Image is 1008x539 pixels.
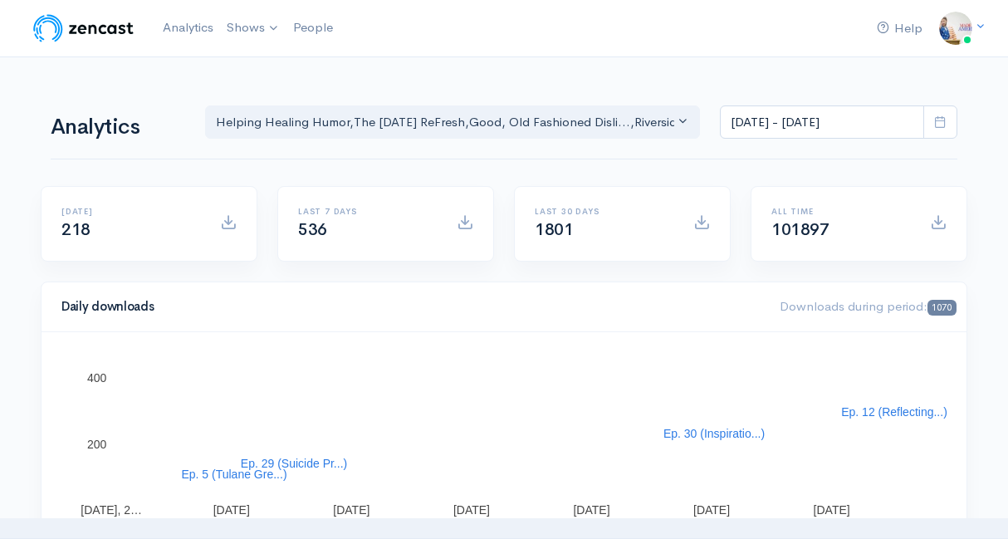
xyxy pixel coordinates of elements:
text: Ep. 30 (Inspiratio...) [663,427,765,440]
text: 200 [87,438,107,451]
a: People [286,10,340,46]
button: Helping Healing Humor, The Friday ReFresh, Good, Old Fashioned Disli..., Riverside Knight Lights [205,105,700,140]
img: ... [939,12,972,45]
span: 218 [61,219,91,240]
a: Analytics [156,10,220,46]
text: [DATE] [573,503,609,517]
span: 1801 [535,219,573,240]
a: Shows [220,10,286,47]
span: 536 [298,219,327,240]
div: Helping Healing Humor , The [DATE] ReFresh , Good, Old Fashioned Disli... , Riverside Knight Lights [216,113,674,132]
text: Ep. 29 (Suicide Pr...) [241,457,347,470]
span: Downloads during period: [780,298,957,314]
a: Help [870,11,929,47]
span: 1070 [927,300,957,316]
text: [DATE], 2… [81,503,142,517]
text: [DATE] [453,503,490,517]
text: [DATE] [814,503,850,517]
iframe: gist-messenger-bubble-iframe [952,483,991,522]
svg: A chart. [61,352,947,518]
h6: All time [771,207,910,216]
h6: Last 30 days [535,207,673,216]
text: [DATE] [333,503,369,517]
span: 101897 [771,219,829,240]
text: Ep. 5 (Tulane Gre...) [181,468,286,481]
text: Ep. 12 (Reflecting...) [841,405,947,419]
text: [DATE] [693,503,730,517]
h6: Last 7 days [298,207,437,216]
h4: Daily downloads [61,300,760,314]
img: ZenCast Logo [31,12,136,45]
text: 400 [87,371,107,385]
input: analytics date range selector [720,105,924,140]
h1: Analytics [51,115,185,140]
h6: [DATE] [61,207,200,216]
text: [DATE] [213,503,250,517]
